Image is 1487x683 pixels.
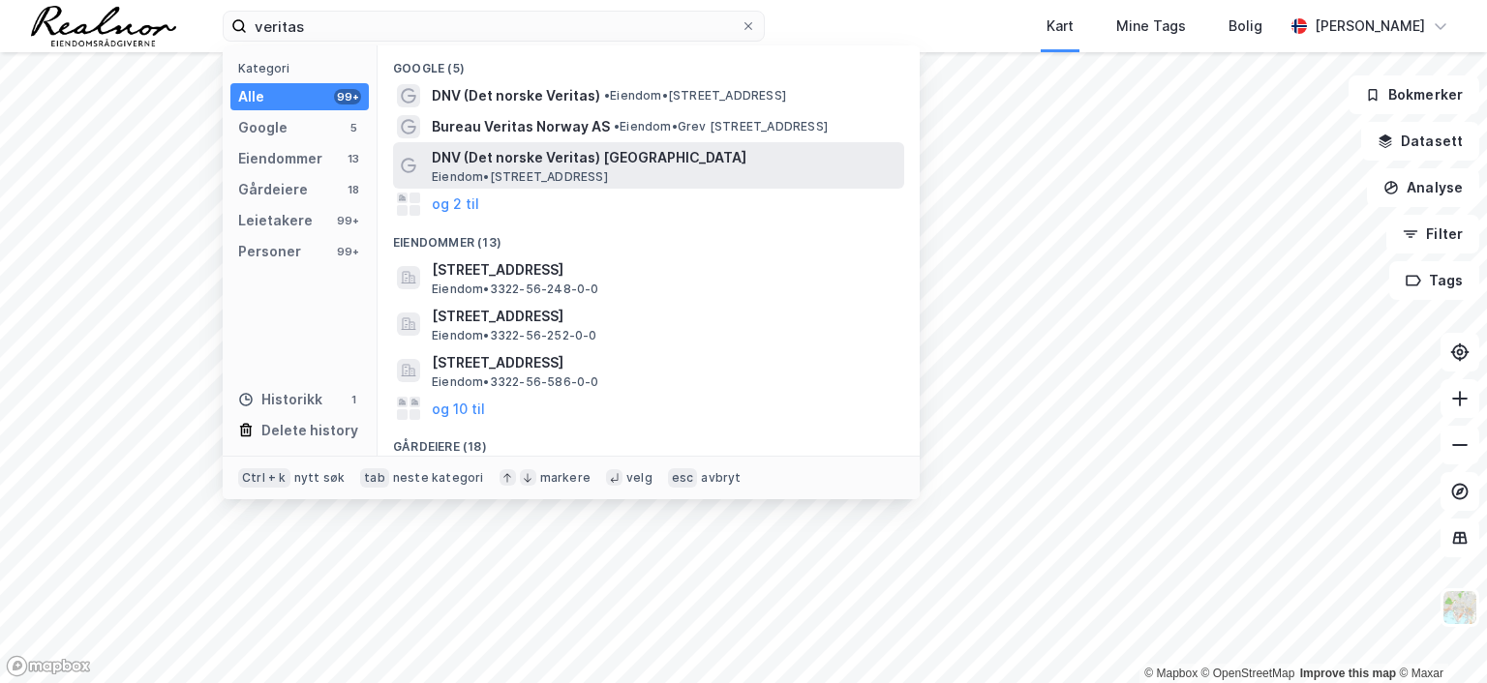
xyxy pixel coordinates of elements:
[701,470,741,486] div: avbryt
[432,328,597,343] span: Eiendom • 3322-56-252-0-0
[238,85,264,108] div: Alle
[238,240,301,263] div: Personer
[432,146,896,169] span: DNV (Det norske Veritas) [GEOGRAPHIC_DATA]
[346,392,361,407] div: 1
[432,258,896,282] span: [STREET_ADDRESS]
[432,84,600,107] span: DNV (Det norske Veritas)
[432,193,479,216] button: og 2 til
[626,470,652,486] div: velg
[294,470,346,486] div: nytt søk
[432,397,485,420] button: og 10 til
[1300,667,1396,680] a: Improve this map
[1201,667,1295,680] a: OpenStreetMap
[238,178,308,201] div: Gårdeiere
[614,119,828,134] span: Eiendom • Grev [STREET_ADDRESS]
[6,655,91,677] a: Mapbox homepage
[1047,15,1074,38] div: Kart
[1389,261,1479,300] button: Tags
[604,88,786,104] span: Eiendom • [STREET_ADDRESS]
[432,305,896,328] span: [STREET_ADDRESS]
[1349,75,1479,114] button: Bokmerker
[1367,168,1479,207] button: Analyse
[668,468,698,488] div: esc
[432,115,610,138] span: Bureau Veritas Norway AS
[1229,15,1262,38] div: Bolig
[378,424,920,459] div: Gårdeiere (18)
[432,282,599,297] span: Eiendom • 3322-56-248-0-0
[1315,15,1425,38] div: [PERSON_NAME]
[432,374,599,390] span: Eiendom • 3322-56-586-0-0
[334,213,361,228] div: 99+
[247,12,741,41] input: Søk på adresse, matrikkel, gårdeiere, leietakere eller personer
[393,470,484,486] div: neste kategori
[334,89,361,104] div: 99+
[334,244,361,259] div: 99+
[238,147,322,170] div: Eiendommer
[540,470,591,486] div: markere
[614,119,620,134] span: •
[1390,590,1487,683] iframe: Chat Widget
[261,419,358,442] div: Delete history
[1116,15,1186,38] div: Mine Tags
[238,209,313,232] div: Leietakere
[1441,589,1478,626] img: Z
[346,151,361,166] div: 13
[238,388,322,411] div: Historikk
[31,6,176,46] img: realnor-logo.934646d98de889bb5806.png
[378,45,920,80] div: Google (5)
[360,468,389,488] div: tab
[1361,122,1479,161] button: Datasett
[378,220,920,254] div: Eiendommer (13)
[346,120,361,135] div: 5
[432,351,896,374] span: [STREET_ADDRESS]
[346,182,361,197] div: 18
[432,169,608,185] span: Eiendom • [STREET_ADDRESS]
[1390,590,1487,683] div: Kontrollprogram for chat
[1144,667,1198,680] a: Mapbox
[1386,215,1479,253] button: Filter
[238,468,290,488] div: Ctrl + k
[238,61,369,75] div: Kategori
[604,88,610,103] span: •
[238,116,288,139] div: Google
